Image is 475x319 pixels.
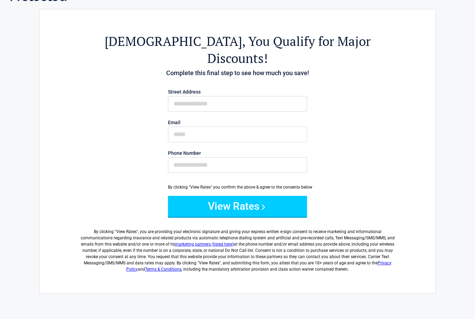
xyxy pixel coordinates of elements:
a: marketing partners (listed here) [175,242,234,247]
label: By clicking " ", you are providing your electronic signature and giving your express written e-si... [78,223,397,273]
a: Terms & Conditions [145,267,182,272]
h4: Complete this final step to see how much you save! [78,69,397,78]
span: [DEMOGRAPHIC_DATA] [105,33,242,50]
label: Phone Number [168,151,307,156]
h2: , You Qualify for Major Discounts! [78,33,397,67]
span: View Rates [116,230,137,234]
label: Street Address [168,90,307,95]
a: Privacy Policy [126,261,392,272]
button: View Rates [168,196,307,217]
div: By clicking "View Rates" you confirm the above & agree to the consents below [168,184,307,191]
label: Email [168,120,307,125]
